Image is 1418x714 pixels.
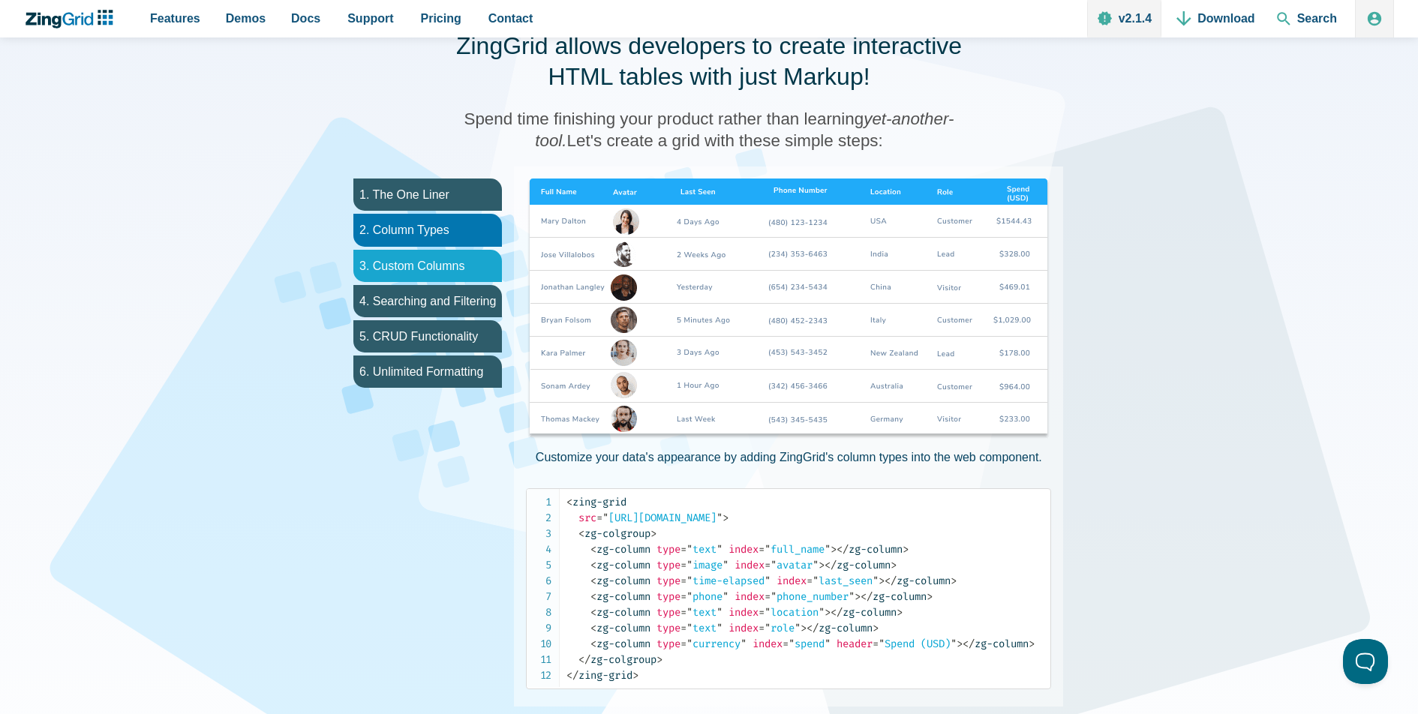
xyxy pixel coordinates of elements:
span: > [723,511,729,524]
span: " [849,590,855,603]
span: Demos [226,8,266,28]
span: " [789,637,795,650]
span: type [656,606,680,619]
span: = [680,590,686,603]
span: </ [861,590,873,603]
span: </ [807,622,819,634]
iframe: Toggle Customer Support [1343,639,1388,684]
span: type [656,637,680,650]
span: = [680,559,686,571]
span: > [891,559,897,571]
span: currency [680,637,747,650]
span: < [590,543,596,556]
span: " [819,606,825,619]
span: " [717,543,723,556]
span: index [729,606,759,619]
span: > [903,543,909,556]
span: = [873,637,879,650]
span: zg-column [590,637,650,650]
h2: ZingGrid allows developers to create interactive HTML tables with just Markup! [446,31,972,93]
span: index [777,574,807,587]
span: </ [831,606,843,619]
span: = [680,637,686,650]
span: zg-column [590,559,650,571]
span: " [825,637,831,650]
span: > [957,637,963,650]
a: ZingChart Logo. Click to return to the homepage [24,10,121,28]
span: index [729,622,759,634]
li: 6. Unlimited Formatting [353,355,502,388]
span: " [765,606,771,619]
span: type [656,559,680,571]
span: zg-column [590,606,650,619]
span: = [765,559,771,571]
span: time-elapsed [680,574,771,587]
span: " [686,622,692,634]
span: full_name [759,543,831,556]
span: = [759,543,765,556]
span: " [951,637,957,650]
span: zg-column [590,622,650,634]
span: > [879,574,885,587]
span: " [602,511,608,524]
span: Support [347,8,393,28]
span: type [656,590,680,603]
span: " [825,543,831,556]
span: location [759,606,825,619]
span: = [783,637,789,650]
span: " [686,574,692,587]
span: " [813,559,819,571]
span: < [590,590,596,603]
span: phone_number [765,590,855,603]
span: Pricing [421,8,461,28]
span: = [759,606,765,619]
span: < [590,559,596,571]
span: zg-colgroup [578,527,650,540]
span: Contact [488,8,533,28]
span: header [837,637,873,650]
span: = [680,622,686,634]
span: spend [783,637,831,650]
span: " [873,574,879,587]
span: > [650,527,656,540]
span: Docs [291,8,320,28]
span: > [927,590,933,603]
span: </ [578,653,590,666]
span: = [759,622,765,634]
span: > [873,622,879,634]
h3: Spend time finishing your product rather than learning Let's create a grid with these simple steps: [446,108,972,151]
span: type [656,574,680,587]
span: zg-column [861,590,927,603]
span: [URL][DOMAIN_NAME] [596,511,723,524]
span: " [686,637,692,650]
span: " [723,590,729,603]
span: " [771,559,777,571]
span: > [801,622,807,634]
span: " [765,622,771,634]
span: type [656,622,680,634]
span: yet-another-tool. [535,109,954,150]
span: < [578,527,584,540]
span: = [680,543,686,556]
span: = [807,574,813,587]
span: < [590,622,596,634]
span: > [819,559,825,571]
span: " [686,559,692,571]
span: > [951,574,957,587]
span: " [771,590,777,603]
span: " [813,574,819,587]
span: = [680,606,686,619]
span: " [765,543,771,556]
span: text [680,543,723,556]
span: > [1029,637,1035,650]
span: avatar [765,559,819,571]
p: Customize your data's appearance by adding ZingGrid's column types into the web component. [536,447,1042,467]
span: > [632,669,638,682]
span: </ [825,559,837,571]
span: " [686,590,692,603]
span: phone [680,590,729,603]
span: index [735,559,765,571]
span: < [566,496,572,508]
span: </ [963,637,975,650]
li: 3. Custom Columns [353,250,502,282]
